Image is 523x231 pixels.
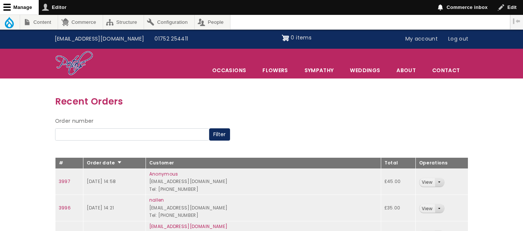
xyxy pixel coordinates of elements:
th: # [55,158,83,169]
a: nallen [149,197,164,203]
button: Vertical orientation [510,15,523,28]
td: £45.00 [381,169,415,195]
button: Filter [209,128,230,141]
a: Contact [424,62,468,78]
a: Log out [443,32,473,46]
span: Weddings [342,62,388,78]
a: About [389,62,424,78]
td: [EMAIL_ADDRESS][DOMAIN_NAME] Tel: [PHONE_NUMBER] [146,169,381,195]
a: View [420,178,435,187]
time: [DATE] 14:21 [87,205,114,211]
a: [EMAIL_ADDRESS][DOMAIN_NAME] [149,223,228,230]
h3: Recent Orders [55,94,468,109]
a: Content [20,15,58,29]
th: Total [381,158,415,169]
a: Structure [103,15,144,29]
a: 3997 [59,178,70,185]
a: View [420,204,435,213]
a: My account [400,32,443,46]
a: 01752 254411 [149,32,193,46]
a: Anonymous [149,171,178,177]
td: [EMAIL_ADDRESS][DOMAIN_NAME] Tel: [PHONE_NUMBER] [146,195,381,221]
label: Order number [55,117,94,126]
a: Configuration [144,15,194,29]
a: 3996 [59,205,71,211]
a: People [195,15,230,29]
a: Sympathy [297,62,342,78]
th: Operations [415,158,468,169]
a: Shopping cart 0 items [282,32,312,44]
img: Shopping cart [282,32,289,44]
a: Order date [87,160,122,166]
th: Customer [146,158,381,169]
span: Occasions [204,62,254,78]
img: Home [55,51,93,77]
a: [EMAIL_ADDRESS][DOMAIN_NAME] [50,32,150,46]
a: Flowers [255,62,296,78]
td: £35.00 [381,195,415,221]
span: 0 items [291,34,311,41]
time: [DATE] 14:58 [87,178,116,185]
a: Commerce [58,15,102,29]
